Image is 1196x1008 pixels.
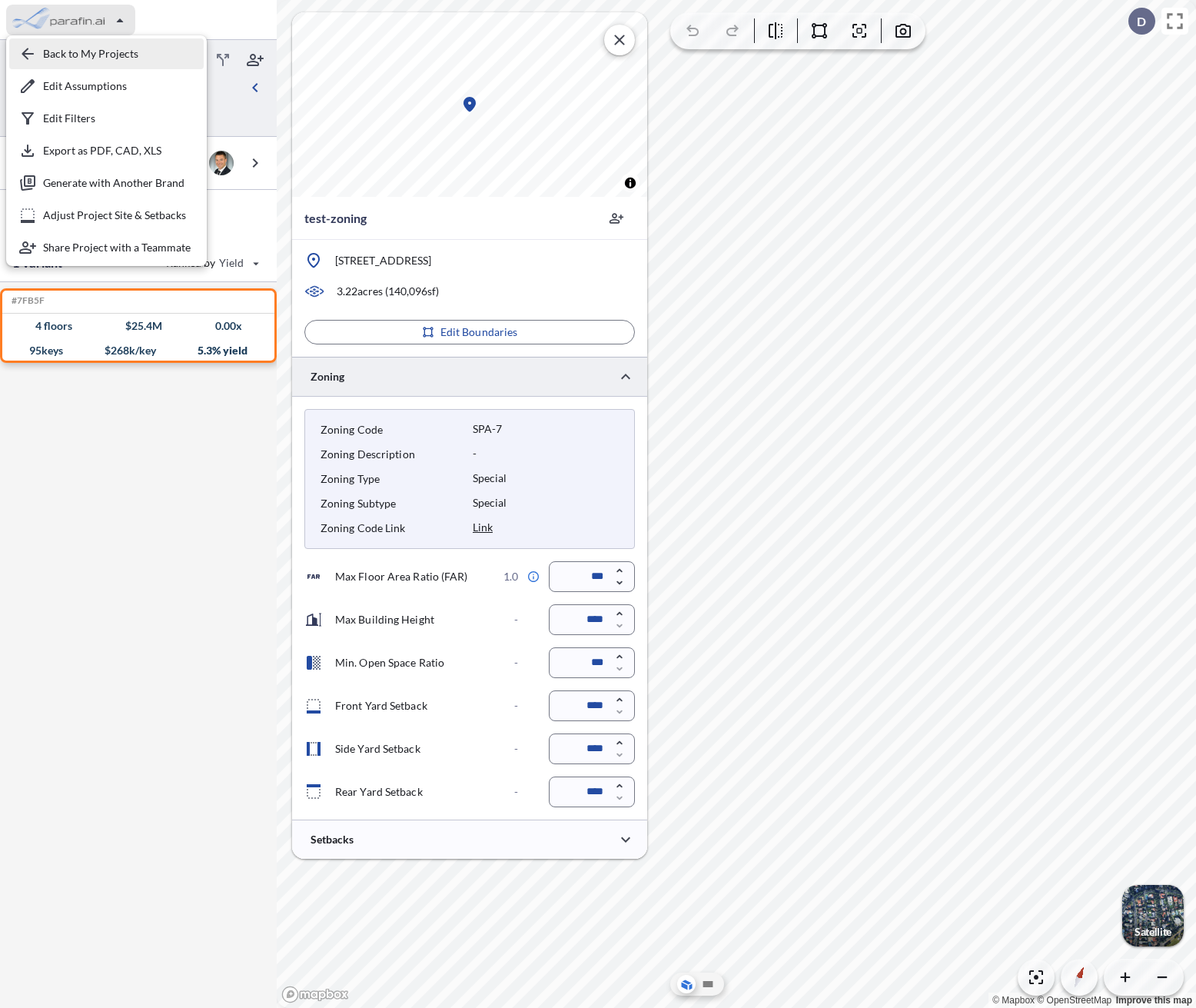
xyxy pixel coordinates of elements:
p: SPA-7 [473,422,502,436]
p: Zoning Description [321,447,467,462]
p: - [514,656,518,670]
h5: Click to copy the code [8,295,45,306]
button: Generate with Another Brand [9,168,204,198]
div: - [473,447,477,461]
div: Map marker [460,95,479,114]
button: Edit Filters [9,103,204,134]
p: Adjust Project Site & Setbacks [43,208,186,222]
button: Adjust Project Site & Setbacks [9,200,204,231]
a: Mapbox [992,995,1035,1006]
a: Mapbox homepage [281,986,349,1003]
p: Edit Filters [43,111,95,125]
a: OpenStreetMap [1037,995,1111,1006]
p: test-zoning [304,209,367,228]
p: Zoning Code Link [321,521,467,536]
p: - [514,699,518,713]
button: Share Project with a Teammate [9,232,204,263]
p: Satellite [1135,926,1171,938]
img: Switcher Image [1122,885,1184,946]
p: Setbacks [311,832,354,847]
p: 3.22 acres ( 140,096 sf) [337,284,439,299]
p: Zoning Type [321,471,467,487]
p: Max Floor Area Ratio (FAR) [335,569,468,584]
p: Share Project with a Teammate [43,241,191,254]
p: Zoning Subtype [321,496,467,511]
button: Edit Boundaries [304,320,635,344]
p: Rear Yard Setback [335,784,423,800]
p: - [514,742,518,756]
p: Generate with Another Brand [43,176,184,190]
a: Improve this map [1116,995,1192,1006]
button: Site Plan [699,975,717,993]
img: user logo [209,151,234,175]
button: Back to My Projects [9,38,204,69]
p: Edit Boundaries [440,324,518,340]
p: Side Yard Setback [335,741,420,757]
p: 1.0 [503,570,518,584]
button: Export as PDF, CAD, XLS [9,135,204,166]
button: Aerial View [677,975,696,993]
p: - [514,613,518,627]
button: Ranked by Yield [154,251,269,275]
p: [STREET_ADDRESS] [335,253,431,268]
p: - [514,785,518,799]
button: Switcher ImageSatellite [1122,885,1184,946]
p: Max Building Height [335,612,434,627]
p: Zoning Code [321,422,467,437]
p: D [1137,15,1146,28]
span: Toggle attribution [626,175,635,191]
span: Yield [219,255,244,271]
button: Edit Assumptions [9,71,204,101]
p: Special [473,471,507,485]
button: Toggle attribution [621,174,640,192]
a: Link [473,521,493,534]
p: Front Yard Setback [335,698,427,714]
canvas: Map [292,12,647,197]
p: Min. Open Space Ratio [335,655,444,670]
p: Export as PDF, CAD, XLS [43,144,161,158]
p: Edit Assumptions [43,79,127,93]
p: Special [473,496,507,510]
